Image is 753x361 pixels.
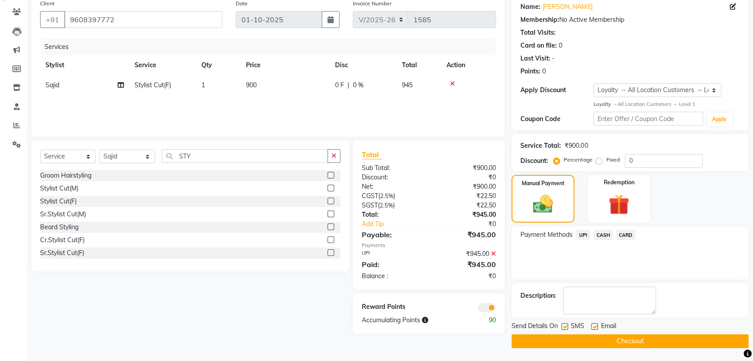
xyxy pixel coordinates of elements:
[429,182,503,191] div: ₹900.00
[201,81,205,89] span: 1
[559,41,562,50] div: 0
[520,85,593,95] div: Apply Discount
[355,163,429,173] div: Sub Total:
[520,67,540,76] div: Points:
[520,141,561,150] div: Service Total:
[441,55,496,75] th: Action
[362,192,378,200] span: CGST
[552,54,555,63] div: -
[429,259,503,270] div: ₹945.00
[355,272,429,281] div: Balance :
[162,149,328,163] input: Search or Scan
[40,55,129,75] th: Stylist
[512,321,558,333] span: Send Details On
[707,113,732,126] button: Apply
[40,197,77,206] div: Stylist Cut(F)
[355,191,429,201] div: ( )
[564,156,592,164] label: Percentage
[601,321,616,333] span: Email
[520,2,540,12] div: Name:
[520,114,593,124] div: Coupon Code
[441,219,503,229] div: ₹0
[429,163,503,173] div: ₹900.00
[429,229,503,240] div: ₹945.00
[41,39,503,55] div: Services
[520,15,740,24] div: No Active Membership
[397,55,441,75] th: Total
[429,272,503,281] div: ₹0
[362,150,382,159] span: Total
[355,249,429,259] div: UPI
[429,210,503,219] div: ₹945.00
[593,101,617,107] strong: Loyalty →
[64,11,222,28] input: Search by Name/Mobile/Email/Code
[565,141,588,150] div: ₹900.00
[40,223,78,232] div: Beard Styling
[355,229,429,240] div: Payable:
[45,81,59,89] span: Sajid
[362,242,496,249] div: Payments
[380,192,393,199] span: 2.5%
[355,182,429,191] div: Net:
[40,210,86,219] div: Sr.Stylist Cut(M)
[196,55,241,75] th: Qty
[429,201,503,210] div: ₹22.50
[593,230,613,240] span: CASH
[527,193,559,215] img: _cash.svg
[129,55,196,75] th: Service
[520,54,550,63] div: Last Visit:
[353,81,364,90] span: 0 %
[512,334,749,348] button: Checkout
[429,191,503,201] div: ₹22.50
[355,210,429,219] div: Total:
[603,178,634,187] label: Redemption
[241,55,330,75] th: Price
[40,248,84,258] div: Sr.Stylist Cut(F)
[348,81,349,90] span: |
[520,291,556,300] div: Description:
[602,192,635,218] img: _gift.svg
[355,173,429,182] div: Discount:
[355,302,429,312] div: Reward Points
[362,201,378,209] span: SGST
[40,235,85,245] div: Cr.Stylist Cut(F)
[520,15,559,24] div: Membership:
[40,171,91,180] div: Groom Hairstyling
[522,179,565,187] label: Manual Payment
[616,230,635,240] span: CARD
[40,11,65,28] button: +91
[355,316,466,325] div: Accumulating Points
[135,81,171,89] span: Stylist Cut(F)
[520,230,573,239] span: Payment Methods
[429,249,503,259] div: ₹945.00
[330,55,397,75] th: Disc
[520,156,548,166] div: Discount:
[466,316,503,325] div: 90
[355,219,441,229] a: Add Tip
[335,81,344,90] span: 0 F
[593,112,703,126] input: Enter Offer / Coupon Code
[402,81,413,89] span: 945
[429,173,503,182] div: ₹0
[542,67,546,76] div: 0
[593,101,740,108] div: All Location Customers → Level 1
[576,230,590,240] span: UPI
[606,156,619,164] label: Fixed
[380,202,393,209] span: 2.5%
[571,321,584,333] span: SMS
[355,201,429,210] div: ( )
[246,81,257,89] span: 900
[520,41,557,50] div: Card on file:
[40,184,78,193] div: Stylist Cut(M)
[542,2,592,12] a: [PERSON_NAME]
[520,28,556,37] div: Total Visits:
[355,259,429,270] div: Paid:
